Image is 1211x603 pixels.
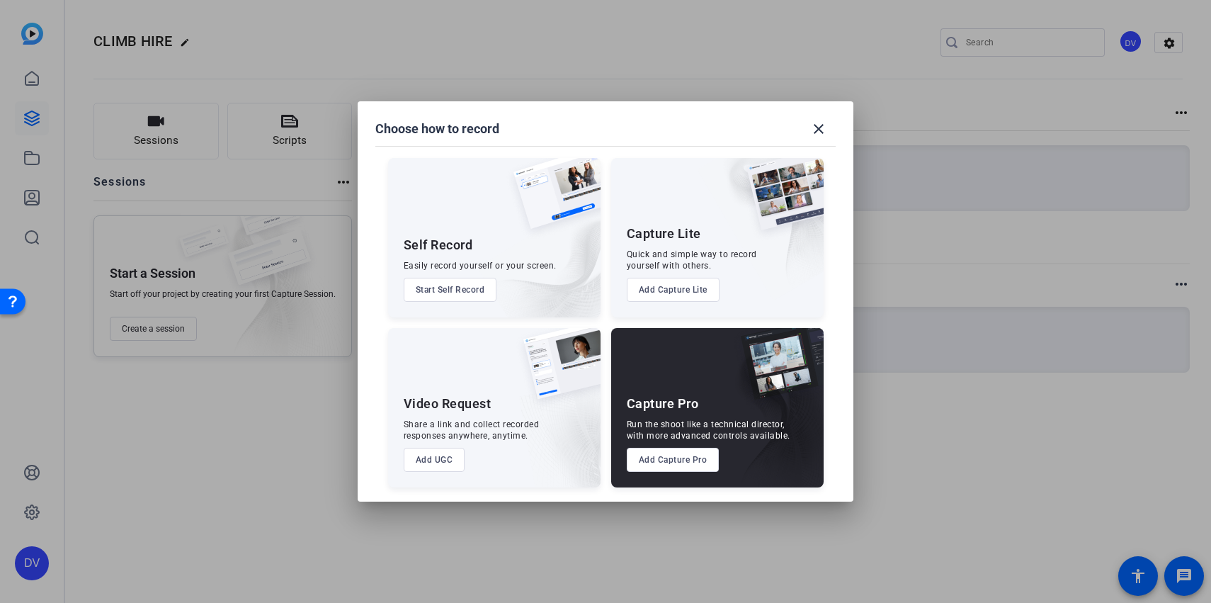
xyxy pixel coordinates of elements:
[503,158,601,243] img: self-record.png
[404,419,540,441] div: Share a link and collect recorded responses anywhere, anytime.
[518,372,601,488] img: embarkstudio-ugc-content.png
[627,249,757,271] div: Quick and simple way to record yourself with others.
[627,395,699,412] div: Capture Pro
[627,278,720,302] button: Add Capture Lite
[736,158,824,244] img: capture-lite.png
[404,237,473,254] div: Self Record
[697,158,824,300] img: embarkstudio-capture-lite.png
[375,120,499,137] h1: Choose how to record
[810,120,827,137] mat-icon: close
[627,225,701,242] div: Capture Lite
[719,346,824,488] img: embarkstudio-capture-pro.png
[627,419,790,441] div: Run the shoot like a technical director, with more advanced controls available.
[477,188,601,317] img: embarkstudio-self-record.png
[730,328,824,415] img: capture-pro.png
[404,448,465,472] button: Add UGC
[404,278,497,302] button: Start Self Record
[627,448,720,472] button: Add Capture Pro
[404,395,491,412] div: Video Request
[404,260,557,271] div: Easily record yourself or your screen.
[513,328,601,414] img: ugc-content.png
